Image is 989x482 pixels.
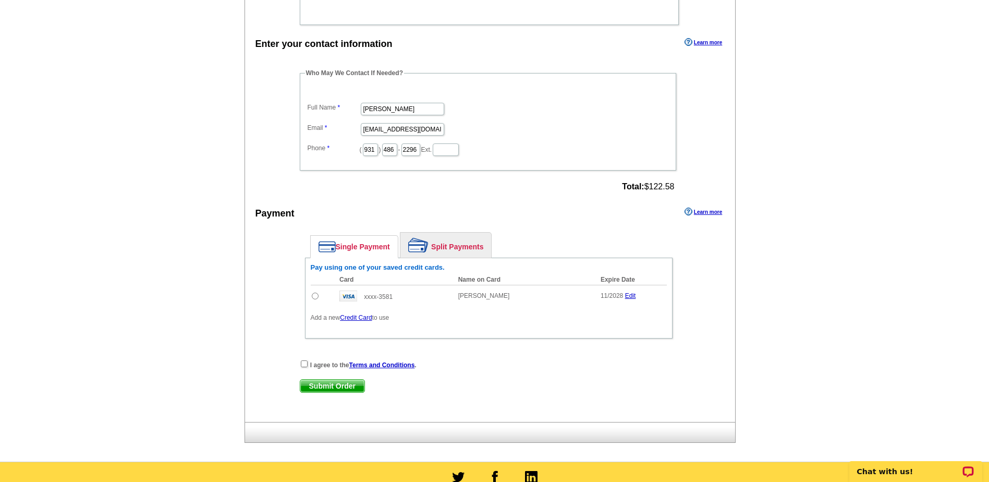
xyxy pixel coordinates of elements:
a: Edit [625,292,636,299]
label: Full Name [308,103,360,112]
h6: Pay using one of your saved credit cards. [311,263,667,272]
a: Learn more [685,208,722,216]
th: Name on Card [453,274,595,285]
img: visa.gif [339,291,357,302]
a: Split Payments [400,233,491,258]
label: Email [308,123,360,132]
iframe: LiveChat chat widget [843,449,989,482]
th: Expire Date [595,274,667,285]
a: Single Payment [311,236,398,258]
span: 11/2028 [601,292,623,299]
span: xxxx-3581 [364,293,393,300]
strong: Total: [622,182,644,191]
span: Submit Order [300,380,364,392]
div: Payment [255,207,295,221]
span: [PERSON_NAME] [458,292,510,299]
p: Add a new to use [311,313,667,322]
a: Credit Card [340,314,372,321]
img: single-payment.png [319,241,336,252]
strong: I agree to the . [310,362,417,369]
span: $122.58 [622,182,674,191]
a: Learn more [685,38,722,46]
th: Card [334,274,453,285]
img: split-payment.png [408,238,429,252]
label: Phone [308,143,360,153]
div: Enter your contact information [255,37,393,51]
a: Terms and Conditions [349,362,415,369]
dd: ( ) - Ext. [305,141,671,157]
legend: Who May We Contact If Needed? [305,68,404,78]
